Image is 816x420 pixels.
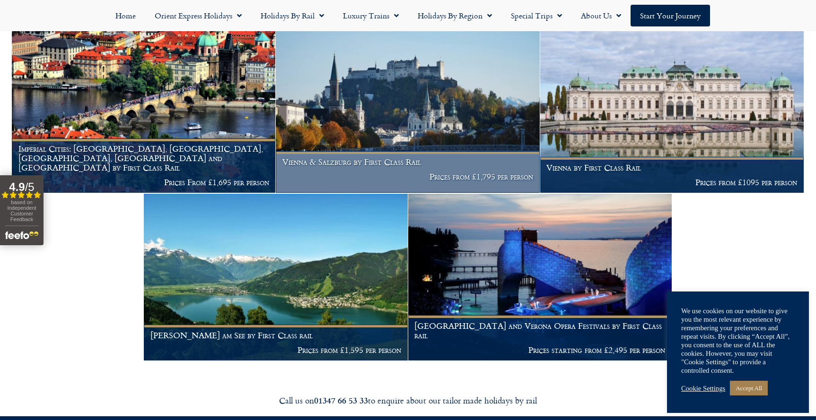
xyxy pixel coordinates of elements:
a: Holidays by Rail [251,5,333,26]
h1: Vienna by First Class Rail [546,163,797,172]
a: [PERSON_NAME] am See by First Class rail Prices from £1,595 per person [144,194,408,361]
a: Luxury Trains [333,5,408,26]
a: [GEOGRAPHIC_DATA] and Verona Opera Festivals by First Class rail Prices starting from £2,495 per ... [408,194,672,361]
p: Prices From £1,695 per person [18,178,269,187]
p: Prices from £1,595 per person [150,345,401,355]
p: Prices from £1,795 per person [282,172,533,181]
h1: Imperial Cities: [GEOGRAPHIC_DATA], [GEOGRAPHIC_DATA], [GEOGRAPHIC_DATA], [GEOGRAPHIC_DATA] and [... [18,144,269,172]
a: Accept All [730,381,768,395]
p: Prices starting from £2,495 per person [414,345,665,355]
a: Cookie Settings [681,384,725,393]
a: Orient Express Holidays [145,5,251,26]
a: Vienna by First Class Rail Prices from £1095 per person [540,26,804,193]
h1: [GEOGRAPHIC_DATA] and Verona Opera Festivals by First Class rail [414,321,665,340]
a: Start your Journey [631,5,710,26]
a: About Us [571,5,631,26]
nav: Menu [5,5,811,26]
div: We use cookies on our website to give you the most relevant experience by remembering your prefer... [681,307,795,375]
strong: 01347 66 53 33 [314,394,368,406]
h1: [PERSON_NAME] am See by First Class rail [150,331,401,340]
a: Special Trips [501,5,571,26]
a: Home [106,5,145,26]
p: Prices from £1095 per person [546,178,797,187]
a: Vienna & Salzburg by First Class Rail Prices from £1,795 per person [276,26,540,193]
div: Call us on to enquire about our tailor made holidays by rail [143,395,673,406]
a: Holidays by Region [408,5,501,26]
h1: Vienna & Salzburg by First Class Rail [282,157,533,167]
a: Imperial Cities: [GEOGRAPHIC_DATA], [GEOGRAPHIC_DATA], [GEOGRAPHIC_DATA], [GEOGRAPHIC_DATA] and [... [12,26,276,193]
